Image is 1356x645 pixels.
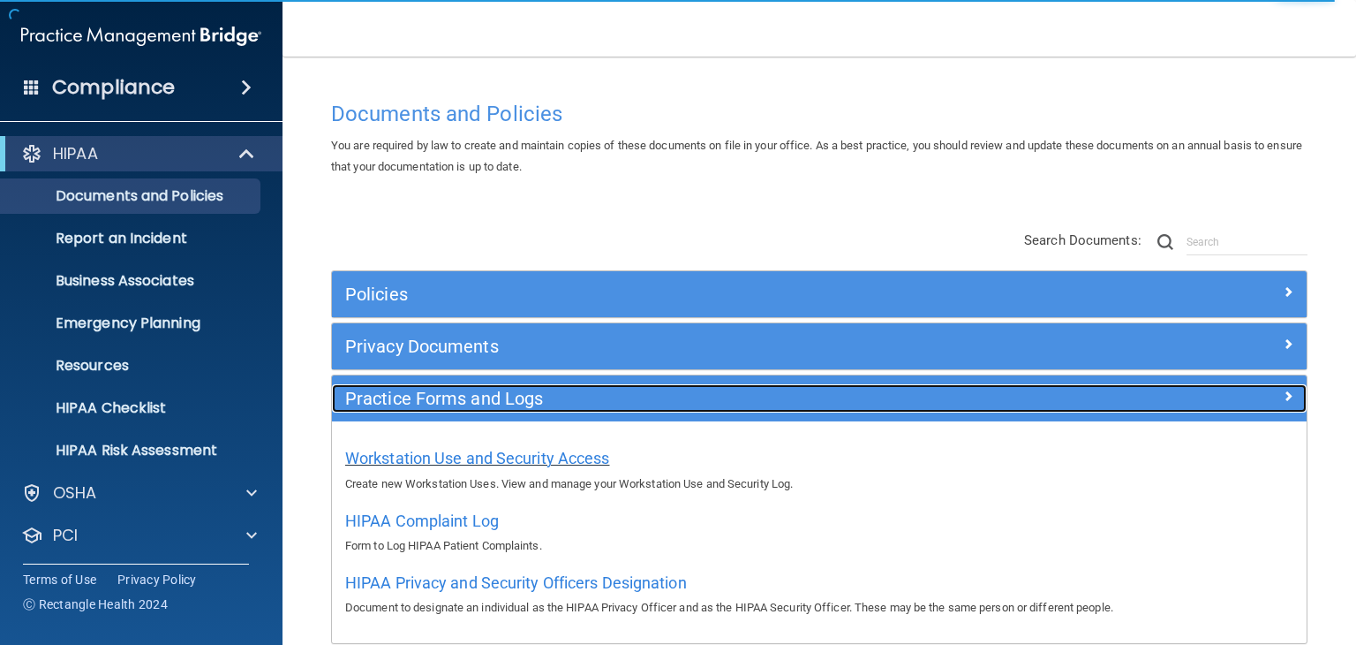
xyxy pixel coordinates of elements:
input: Search [1186,229,1307,255]
p: PCI [53,525,78,546]
span: You are required by law to create and maintain copies of these documents on file in your office. ... [331,139,1302,173]
p: HIPAA Checklist [11,399,252,417]
a: Privacy Documents [345,332,1293,360]
span: Search Documents: [1024,232,1141,248]
span: HIPAA Privacy and Security Officers Designation [345,573,687,592]
p: Document to designate an individual as the HIPAA Privacy Officer and as the HIPAA Security Office... [345,597,1293,618]
p: Business Associates [11,272,252,290]
a: Privacy Policy [117,571,197,588]
h4: Compliance [52,75,175,100]
a: Terms of Use [23,571,96,588]
p: HIPAA [53,143,98,164]
span: Workstation Use and Security Access [345,449,610,467]
a: Practice Forms and Logs [345,384,1293,413]
span: Ⓒ Rectangle Health 2024 [23,596,168,613]
p: Form to Log HIPAA Patient Complaints. [345,535,1293,557]
a: PCI [21,525,257,546]
a: Workstation Use and Security Access [345,453,610,467]
h5: Policies [345,285,1050,304]
p: HIPAA Risk Assessment [11,442,252,459]
img: PMB logo [21,19,261,54]
img: ic-search.3b580494.png [1157,234,1173,250]
span: HIPAA Complaint Log [345,512,499,530]
p: OSHA [53,482,97,504]
a: HIPAA Complaint Log [345,516,499,529]
a: OSHA [21,482,257,504]
p: Emergency Planning [11,315,252,332]
a: HIPAA Privacy and Security Officers Designation [345,578,687,591]
p: Documents and Policies [11,187,252,205]
h5: Privacy Documents [345,337,1050,356]
a: Policies [345,280,1293,308]
p: Report an Incident [11,230,252,247]
h5: Practice Forms and Logs [345,389,1050,408]
p: Resources [11,357,252,375]
p: Create new Workstation Uses. View and manage your Workstation Use and Security Log. [345,474,1293,495]
h4: Documents and Policies [331,102,1307,125]
a: HIPAA [21,143,256,164]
